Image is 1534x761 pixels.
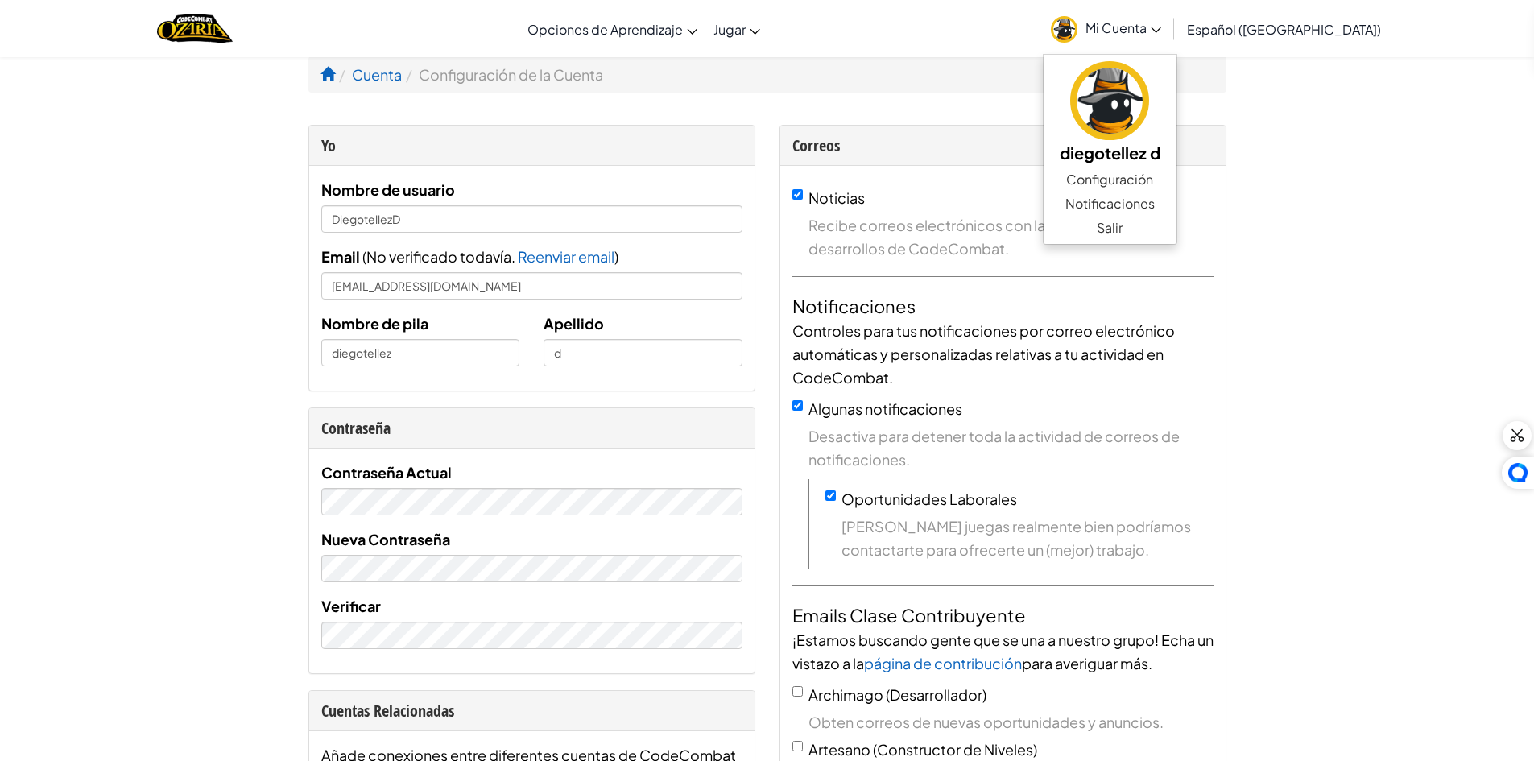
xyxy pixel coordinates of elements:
a: Ozaria by CodeCombat logo [157,12,232,45]
span: para averiguar más. [1022,654,1152,672]
label: Verificar [321,594,381,618]
label: Algunas notificaciones [808,399,962,418]
span: Notificaciones [1065,194,1155,213]
span: [PERSON_NAME] juegas realmente bien podríamos contactarte para ofrecerte un (mejor) trabajo. [841,515,1214,561]
span: Artesano [808,740,870,759]
a: Cuenta [352,65,402,84]
span: Controles para tus notificaciones por correo electrónico automáticas y personalizadas relativas a... [792,321,1175,387]
span: Archimago [808,685,883,704]
span: ( [360,247,366,266]
li: Configuración de la Cuenta [402,63,603,86]
a: Español ([GEOGRAPHIC_DATA]) [1179,7,1389,51]
label: Nueva Contraseña [321,527,450,551]
label: Apellido [544,312,604,335]
a: Salir [1044,216,1176,240]
label: Nombre de usuario [321,178,455,201]
a: Configuración [1044,168,1176,192]
h4: Emails Clase Contribuyente [792,602,1214,628]
div: Cuentas Relacionadas [321,699,742,722]
h4: Notificaciones [792,293,1214,319]
a: Mi Cuenta [1043,3,1169,54]
span: No verificado todavía. [366,247,518,266]
label: Nombre de pila [321,312,428,335]
span: Recibe correos electrónicos con las últimas noticias y desarrollos de CodeCombat. [808,213,1214,260]
img: avatar [1070,61,1149,140]
span: Reenviar email [518,247,614,266]
label: Noticias [808,188,865,207]
span: Opciones de Aprendizaje [527,21,683,38]
span: Jugar [713,21,746,38]
span: Obten correos de nuevas oportunidades y anuncios. [808,710,1214,734]
div: Contraseña [321,416,742,440]
h5: diegotellez d [1060,140,1160,165]
label: Oportunidades Laborales [841,490,1017,508]
span: ) [614,247,618,266]
a: diegotellez d [1044,59,1176,168]
div: Correos [792,134,1214,157]
span: Desactiva para detener toda la actividad de correos de notificaciones. [808,424,1214,471]
a: Notificaciones [1044,192,1176,216]
span: Email [321,247,360,266]
span: (Desarrollador) [886,685,986,704]
a: Jugar [705,7,768,51]
a: página de contribución [864,654,1022,672]
div: Yo [321,134,742,157]
span: (Constructor de Niveles) [873,740,1037,759]
span: Mi Cuenta [1085,19,1161,36]
img: Home [157,12,232,45]
span: ¡Estamos buscando gente que se una a nuestro grupo! Echa un vistazo a la [792,631,1214,672]
img: avatar [1051,16,1077,43]
label: Contraseña Actual [321,461,452,484]
a: Opciones de Aprendizaje [519,7,705,51]
span: Español ([GEOGRAPHIC_DATA]) [1187,21,1381,38]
